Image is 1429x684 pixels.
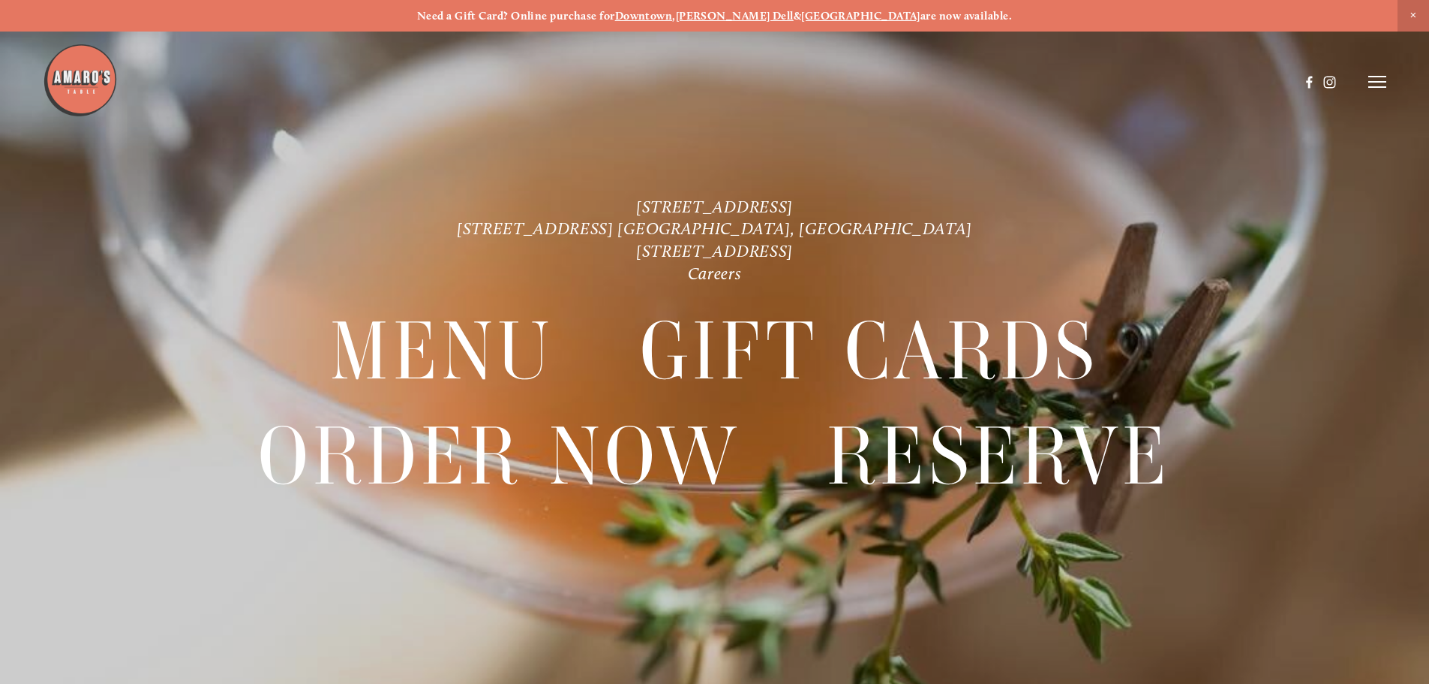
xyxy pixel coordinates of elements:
a: Reserve [827,405,1171,508]
a: [STREET_ADDRESS] [GEOGRAPHIC_DATA], [GEOGRAPHIC_DATA] [457,218,972,239]
a: [PERSON_NAME] Dell [676,9,794,23]
span: Gift Cards [640,300,1099,404]
a: [GEOGRAPHIC_DATA] [801,9,920,23]
span: Reserve [827,405,1171,508]
a: Downtown [615,9,673,23]
strong: Need a Gift Card? Online purchase for [417,9,615,23]
strong: , [672,9,675,23]
strong: & [794,9,801,23]
a: Order Now [258,405,740,508]
a: [STREET_ADDRESS] [636,241,793,261]
a: Careers [688,264,742,284]
strong: are now available. [920,9,1012,23]
a: Menu [330,300,554,403]
a: [STREET_ADDRESS] [636,197,793,217]
span: Menu [330,300,554,404]
a: Gift Cards [640,300,1099,403]
img: Amaro's Table [43,43,118,118]
span: Order Now [258,405,740,508]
